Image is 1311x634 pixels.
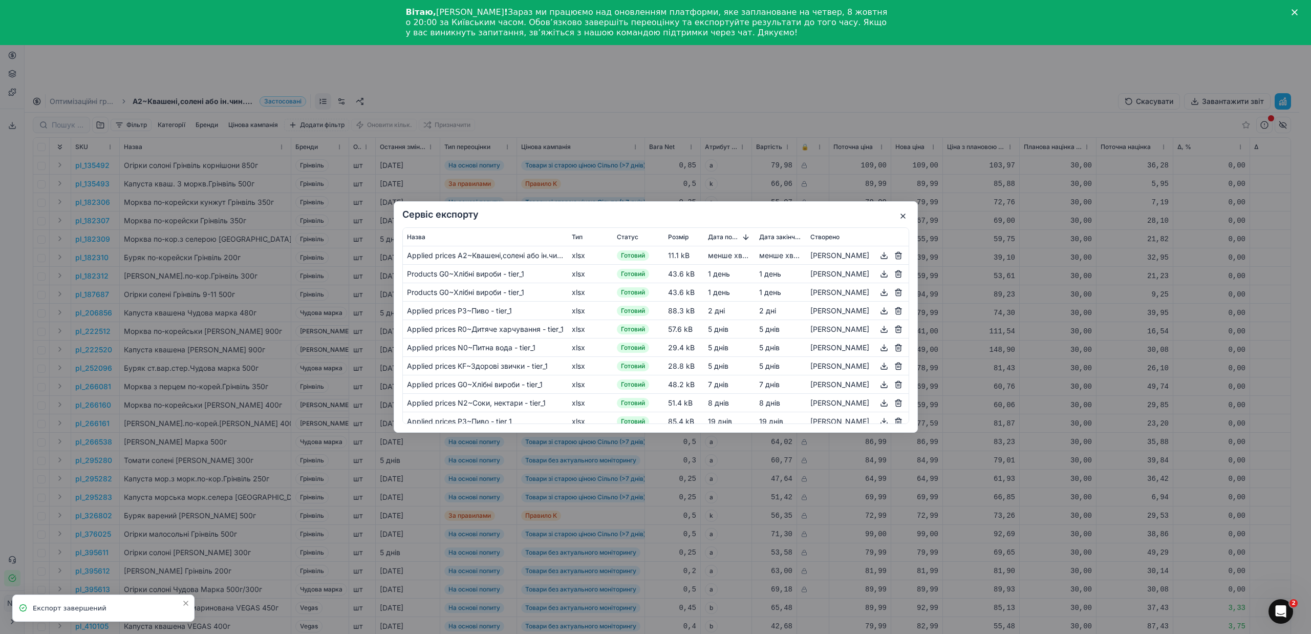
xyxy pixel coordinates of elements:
[759,362,780,370] span: 5 днів
[617,233,638,241] span: Статус
[759,288,781,297] span: 1 день
[668,269,700,279] div: 43.6 kB
[708,417,732,426] span: 19 днів
[572,324,609,334] div: xlsx
[668,343,700,353] div: 29.4 kB
[759,343,780,352] span: 5 днів
[810,268,905,280] div: [PERSON_NAME]
[617,379,649,390] span: Готовий
[708,288,730,297] span: 1 день
[407,416,564,427] div: Applied prices P3~Пиво - tier_1
[668,398,700,408] div: 51.4 kB
[407,250,564,261] div: Applied prices A2~Квашені,солені або ін.чин.обр.фрукти - tier_1
[572,250,609,261] div: xlsx
[759,380,780,389] span: 7 днів
[810,360,905,372] div: [PERSON_NAME]
[617,361,649,371] span: Готовий
[810,378,905,391] div: [PERSON_NAME]
[572,416,609,427] div: xlsx
[810,397,905,409] div: [PERSON_NAME]
[407,233,425,241] span: Назва
[668,324,700,334] div: 57.6 kB
[1289,599,1298,607] span: 2
[617,287,649,298] span: Готовий
[407,306,564,316] div: Applied prices P3~Пиво - tier_1
[668,361,700,371] div: 28.8 kB
[708,251,763,260] span: менше хвилини
[759,325,780,333] span: 5 днів
[1292,9,1302,15] div: Закрити
[741,232,751,242] button: Sorted by Дата початку descending
[406,7,436,17] b: Вітаю,
[407,343,564,353] div: Applied prices N0~Питна вода - tier_1
[407,361,564,371] div: Applied prices KF~Здорові звички - tier_1
[407,379,564,390] div: Applied prices G0~Хлібні вироби - tier_1
[708,343,728,352] span: 5 днів
[402,210,909,219] h2: Сервіс експорту
[810,286,905,299] div: [PERSON_NAME]
[759,251,814,260] span: менше хвилини
[572,379,609,390] div: xlsx
[708,233,741,241] span: Дата початку
[407,287,564,298] div: Products G0~Хлібні вироби - tier_1
[810,249,905,262] div: [PERSON_NAME]
[617,343,649,353] span: Готовий
[1269,599,1293,624] iframe: Intercom live chat
[708,398,729,407] span: 8 днів
[668,379,700,390] div: 48.2 kB
[617,324,649,334] span: Готовий
[668,416,700,427] div: 85.4 kB
[668,306,700,316] div: 88.3 kB
[668,250,700,261] div: 11.1 kB
[617,398,649,408] span: Готовий
[810,342,905,354] div: [PERSON_NAME]
[617,416,649,427] span: Готовий
[617,250,649,261] span: Готовий
[708,362,728,370] span: 5 днів
[668,287,700,298] div: 43.6 kB
[504,7,508,17] b: !
[617,306,649,316] span: Готовий
[572,361,609,371] div: xlsx
[572,306,609,316] div: xlsx
[708,269,730,278] span: 1 день
[708,325,728,333] span: 5 днів
[810,305,905,317] div: [PERSON_NAME]
[668,233,689,241] span: Розмір
[759,398,780,407] span: 8 днів
[572,398,609,408] div: xlsx
[572,287,609,298] div: xlsx
[407,398,564,408] div: Applied prices N2~Соки, нектари - tier_1
[708,380,728,389] span: 7 днів
[406,7,889,38] div: [PERSON_NAME] Зараз ми працюємо над оновленням платформи, яке заплановане на четвер, 8 жовтня о 2...
[572,269,609,279] div: xlsx
[759,269,781,278] span: 1 день
[810,233,840,241] span: Створено
[759,233,802,241] span: Дата закінчення
[572,233,583,241] span: Тип
[759,417,783,426] span: 19 днів
[810,415,905,428] div: [PERSON_NAME]
[810,323,905,335] div: [PERSON_NAME]
[759,306,776,315] span: 2 днi
[708,306,725,315] span: 2 днi
[407,324,564,334] div: Applied prices R0~Дитяче харчування - tier_1
[407,269,564,279] div: Products G0~Хлібні вироби - tier_1
[617,269,649,279] span: Готовий
[572,343,609,353] div: xlsx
